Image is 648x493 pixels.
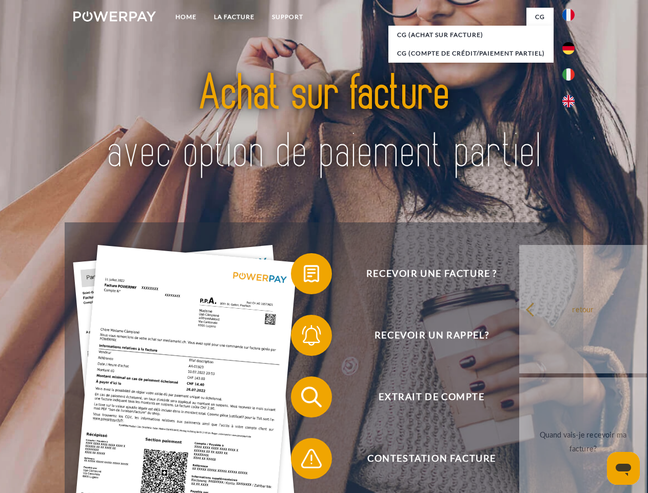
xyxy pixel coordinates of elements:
[607,452,640,485] iframe: Bouton de lancement de la fenêtre de messagerie
[306,438,557,479] span: Contestation Facture
[562,42,575,54] img: de
[263,8,312,26] a: Support
[299,261,324,287] img: qb_bill.svg
[525,302,641,316] div: retour
[205,8,263,26] a: LA FACTURE
[299,384,324,410] img: qb_search.svg
[291,315,558,356] button: Recevoir un rappel?
[98,49,550,197] img: title-powerpay_fr.svg
[388,44,554,63] a: CG (Compte de crédit/paiement partiel)
[562,95,575,107] img: en
[388,26,554,44] a: CG (achat sur facture)
[562,68,575,81] img: it
[306,315,557,356] span: Recevoir un rappel?
[291,438,558,479] button: Contestation Facture
[306,376,557,418] span: Extrait de compte
[291,376,558,418] button: Extrait de compte
[299,323,324,348] img: qb_bell.svg
[73,11,156,22] img: logo-powerpay-white.svg
[167,8,205,26] a: Home
[291,253,558,294] button: Recevoir une facture ?
[562,9,575,21] img: fr
[299,446,324,471] img: qb_warning.svg
[306,253,557,294] span: Recevoir une facture ?
[526,8,554,26] a: CG
[525,428,641,456] div: Quand vais-je recevoir ma facture?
